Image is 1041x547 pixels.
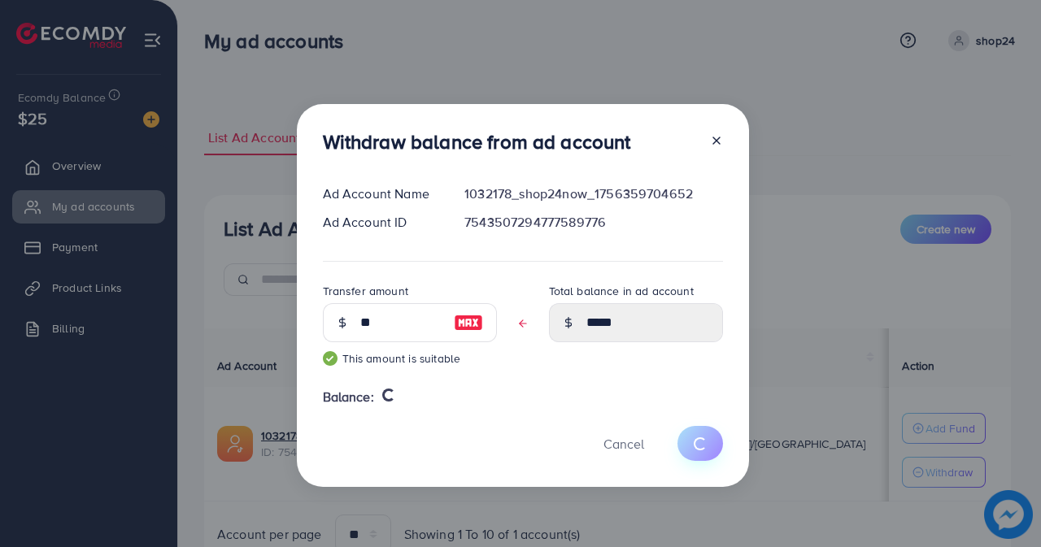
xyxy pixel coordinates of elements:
[451,213,735,232] div: 7543507294777589776
[603,435,644,453] span: Cancel
[323,351,338,366] img: guide
[323,283,408,299] label: Transfer amount
[323,388,374,406] span: Balance:
[323,350,497,367] small: This amount is suitable
[549,283,694,299] label: Total balance in ad account
[323,130,631,154] h3: Withdraw balance from ad account
[451,185,735,203] div: 1032178_shop24now_1756359704652
[310,213,452,232] div: Ad Account ID
[454,313,483,332] img: image
[583,426,664,461] button: Cancel
[310,185,452,203] div: Ad Account Name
